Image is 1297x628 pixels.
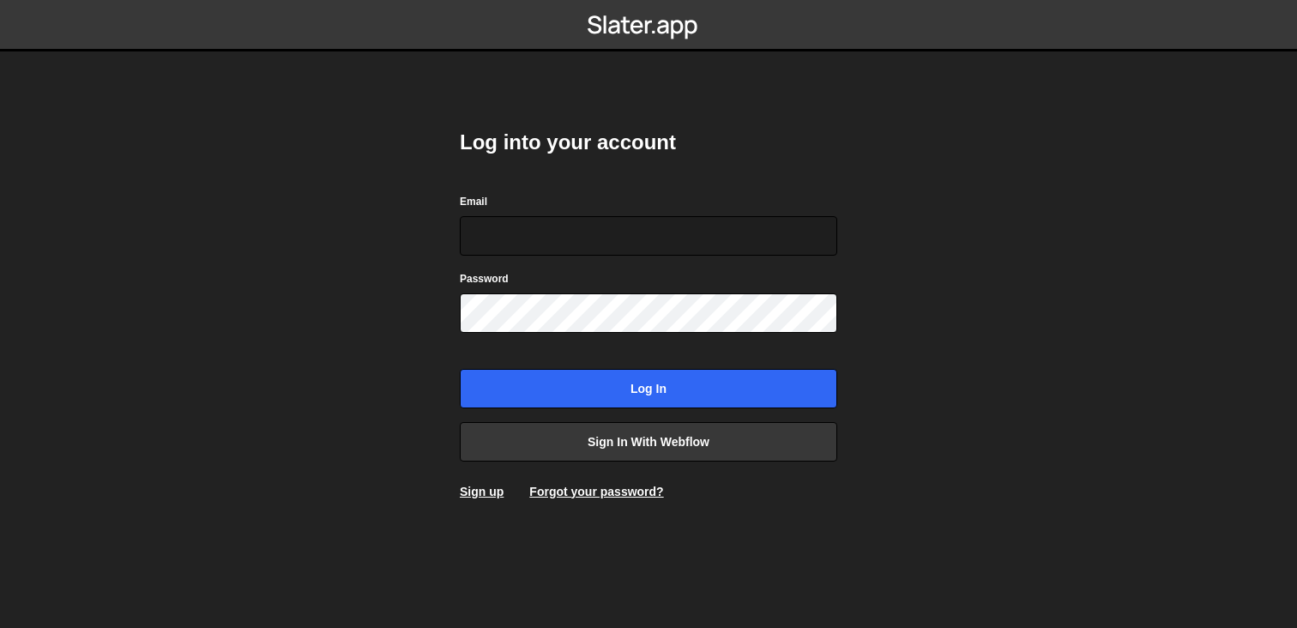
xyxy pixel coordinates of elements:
[460,129,837,156] h2: Log into your account
[460,270,509,287] label: Password
[460,193,487,210] label: Email
[460,485,504,498] a: Sign up
[460,422,837,462] a: Sign in with Webflow
[529,485,663,498] a: Forgot your password?
[460,369,837,408] input: Log in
